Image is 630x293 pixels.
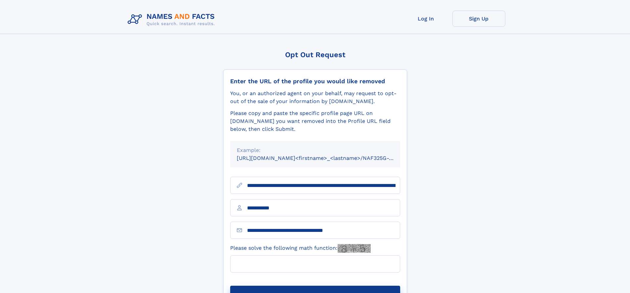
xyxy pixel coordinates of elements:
[230,109,400,133] div: Please copy and paste the specific profile page URL on [DOMAIN_NAME] you want removed into the Pr...
[230,78,400,85] div: Enter the URL of the profile you would like removed
[223,51,407,59] div: Opt Out Request
[452,11,505,27] a: Sign Up
[399,11,452,27] a: Log In
[125,11,220,28] img: Logo Names and Facts
[230,244,371,253] label: Please solve the following math function:
[230,90,400,105] div: You, or an authorized agent on your behalf, may request to opt-out of the sale of your informatio...
[237,146,394,154] div: Example:
[237,155,413,161] small: [URL][DOMAIN_NAME]<firstname>_<lastname>/NAF325G-xxxxxxxx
